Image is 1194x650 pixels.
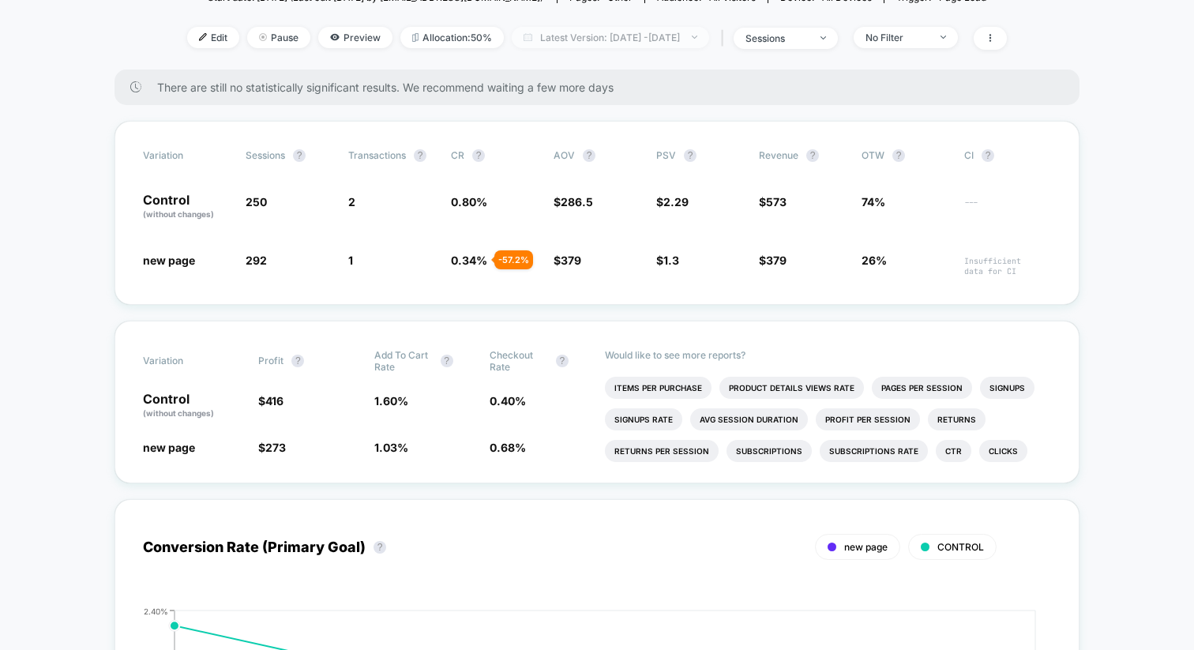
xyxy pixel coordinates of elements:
span: 26% [862,254,887,267]
button: ? [291,355,304,367]
img: edit [199,33,207,41]
span: $ [759,254,787,267]
button: ? [556,355,569,367]
span: CI [964,149,1051,162]
span: $ [554,254,581,267]
li: Ctr [936,440,971,462]
span: There are still no statistically significant results. We recommend waiting a few more days [157,81,1048,94]
button: ? [441,355,453,367]
div: sessions [745,32,809,44]
span: 74% [862,195,885,209]
span: | [717,27,734,50]
span: Sessions [246,149,285,161]
span: Allocation: 50% [400,27,504,48]
button: ? [583,149,595,162]
span: 0.40 % [490,394,526,408]
p: Control [143,393,242,419]
span: 573 [766,195,787,209]
span: 0.68 % [490,441,526,454]
span: new page [844,541,888,553]
li: Product Details Views Rate [719,377,864,399]
span: 1.60 % [374,394,408,408]
span: 292 [246,254,267,267]
span: 1.3 [663,254,679,267]
span: $ [258,394,283,408]
img: end [820,36,826,39]
span: Profit [258,355,283,366]
li: Profit Per Session [816,408,920,430]
span: new page [143,441,195,454]
img: calendar [524,33,532,41]
span: OTW [862,149,948,162]
li: Signups [980,377,1034,399]
span: Edit [187,27,239,48]
tspan: 2.40% [144,606,168,615]
span: Variation [143,149,230,162]
span: Add To Cart Rate [374,349,433,373]
img: end [259,33,267,41]
span: $ [759,195,787,209]
span: 0.34 % [451,254,487,267]
span: --- [964,197,1051,220]
div: No Filter [865,32,929,43]
button: ? [293,149,306,162]
span: 379 [766,254,787,267]
li: Items Per Purchase [605,377,712,399]
span: Preview [318,27,392,48]
li: Subscriptions Rate [820,440,928,462]
span: $ [258,441,286,454]
li: Clicks [979,440,1027,462]
span: 416 [265,394,283,408]
button: ? [892,149,905,162]
span: (without changes) [143,209,214,219]
span: 379 [561,254,581,267]
span: Variation [143,349,230,373]
span: new page [143,254,195,267]
span: 0.80 % [451,195,487,209]
div: - 57.2 % [494,250,533,269]
span: Transactions [348,149,406,161]
span: 273 [265,441,286,454]
li: Avg Session Duration [690,408,808,430]
span: $ [656,195,689,209]
span: 2.29 [663,195,689,209]
li: Pages Per Session [872,377,972,399]
span: Insufficient data for CI [964,256,1051,276]
p: Would like to see more reports? [605,349,1051,361]
button: ? [414,149,426,162]
span: 286.5 [561,195,593,209]
li: Signups Rate [605,408,682,430]
span: PSV [656,149,676,161]
li: Subscriptions [727,440,812,462]
span: Checkout Rate [490,349,548,373]
span: 2 [348,195,355,209]
li: Returns [928,408,986,430]
span: Revenue [759,149,798,161]
span: $ [656,254,679,267]
span: CONTROL [937,541,984,553]
img: rebalance [412,33,419,42]
span: CR [451,149,464,161]
span: AOV [554,149,575,161]
p: Control [143,193,230,220]
button: ? [472,149,485,162]
span: Latest Version: [DATE] - [DATE] [512,27,709,48]
span: 250 [246,195,267,209]
button: ? [982,149,994,162]
li: Returns Per Session [605,440,719,462]
span: 1 [348,254,353,267]
button: ? [806,149,819,162]
img: end [941,36,946,39]
button: ? [684,149,696,162]
img: end [692,36,697,39]
span: 1.03 % [374,441,408,454]
span: Pause [247,27,310,48]
span: $ [554,195,593,209]
span: (without changes) [143,408,214,418]
button: ? [374,541,386,554]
